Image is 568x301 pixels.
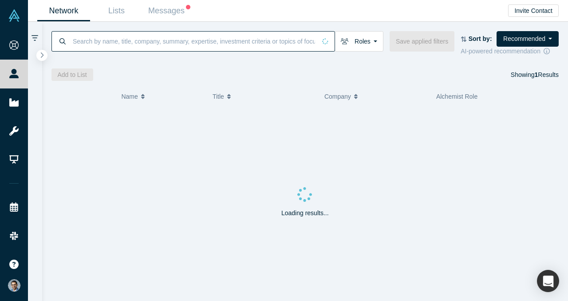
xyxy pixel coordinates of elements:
button: Roles [335,31,383,52]
input: Search by name, title, company, summary, expertise, investment criteria or topics of focus [72,31,316,52]
strong: 1 [535,71,538,78]
span: Results [535,71,559,78]
img: Alchemist Vault Logo [8,9,20,22]
button: Invite Contact [508,4,559,17]
button: Recommended [497,31,559,47]
a: Messages [143,0,196,21]
button: Save applied filters [390,31,454,52]
img: VP Singh's Account [8,279,20,292]
p: Loading results... [281,209,329,218]
span: Title [213,87,224,106]
strong: Sort by: [469,35,492,42]
span: Alchemist Role [436,93,477,100]
span: Name [121,87,138,106]
button: Name [121,87,203,106]
a: Lists [90,0,143,21]
button: Add to List [51,68,93,81]
button: Company [324,87,427,106]
a: Network [37,0,90,21]
div: Showing [511,68,559,81]
button: Title [213,87,315,106]
div: AI-powered recommendation [461,47,559,56]
span: Company [324,87,351,106]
